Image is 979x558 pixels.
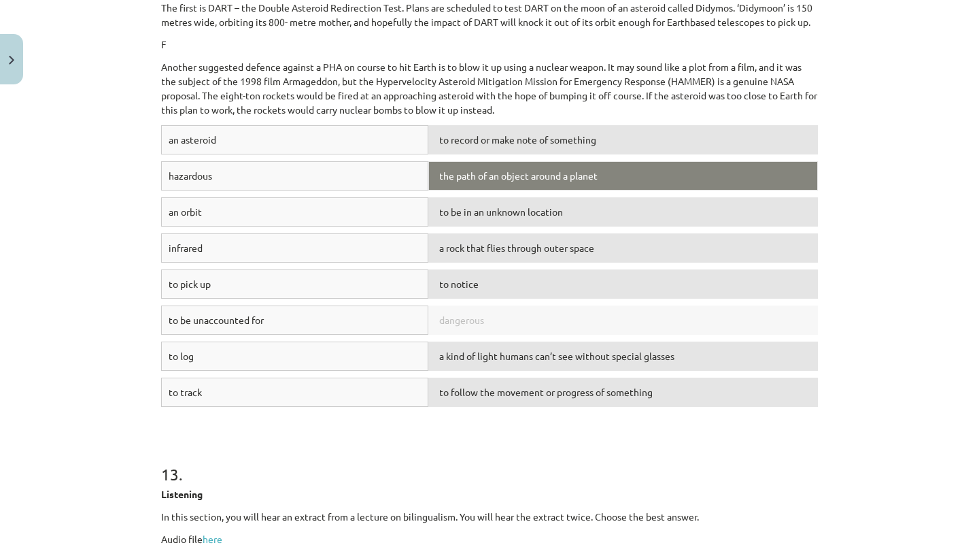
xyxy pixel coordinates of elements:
[161,532,818,546] p: Audio file
[428,342,818,371] div: a kind of light humans can’t see without special glasses
[161,233,428,263] div: infrared
[161,60,818,117] p: Another suggested defence against a PHA on course to hit Earth is to blow it up using a nuclear w...
[428,161,818,191] div: the path of an object around a planet
[161,342,428,371] div: to log
[428,306,818,335] div: dangerous
[161,306,428,335] div: to be unaccounted for
[161,269,428,299] div: to pick up
[161,510,818,524] p: In this section, you will hear an extract from a lecture on bilingualism. You will hear the extra...
[161,488,203,500] strong: Listening
[428,378,818,407] div: to follow the movement or progress of something
[428,269,818,299] div: to notice
[428,233,818,263] div: a rock that flies through outer space
[428,125,818,154] div: to record or make note of something
[161,125,428,154] div: an asteroid
[161,161,428,191] div: hazardous
[161,37,818,52] p: F
[161,1,818,29] p: The first is DART – the Double Asteroid Redirection Test. Plans are scheduled to test DART on the...
[161,197,428,227] div: an orbit
[203,533,222,545] a: here
[428,197,818,227] div: to be in an unknown location
[161,378,428,407] div: to track
[9,56,14,65] img: icon-close-lesson-0947bae3869378f0d4975bcd49f059093ad1ed9edebbc8119c70593378902aed.svg
[161,441,818,483] h1: 13 .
